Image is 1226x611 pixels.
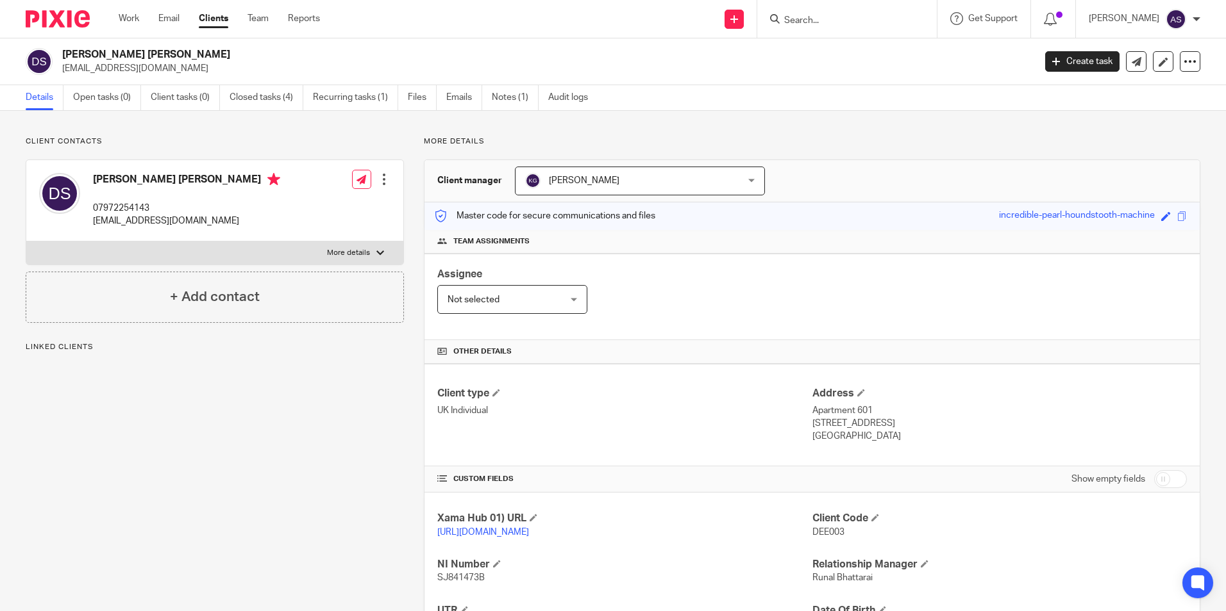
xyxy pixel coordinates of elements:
a: Reports [288,12,320,25]
span: SJ841473B [437,573,485,582]
a: Email [158,12,180,25]
img: svg%3E [39,173,80,214]
span: Runal Bhattarai [812,573,873,582]
p: UK Individual [437,404,812,417]
span: Team assignments [453,236,530,247]
p: Client contacts [26,136,404,147]
a: Audit logs [548,85,598,110]
a: Emails [446,85,482,110]
a: Open tasks (0) [73,85,141,110]
a: Files [408,85,437,110]
img: svg%3E [26,48,53,75]
h4: Client type [437,387,812,400]
a: Work [119,12,139,25]
p: [GEOGRAPHIC_DATA] [812,430,1187,443]
h4: Xama Hub 01) URL [437,512,812,525]
span: Not selected [448,295,500,304]
p: Apartment 601 [812,404,1187,417]
label: Show empty fields [1071,473,1145,485]
span: Other details [453,346,512,357]
img: Pixie [26,10,90,28]
h4: Client Code [812,512,1187,525]
a: Recurring tasks (1) [313,85,398,110]
p: [PERSON_NAME] [1089,12,1159,25]
p: [STREET_ADDRESS] [812,417,1187,430]
a: Create task [1045,51,1120,72]
h3: Client manager [437,174,502,187]
p: More details [424,136,1200,147]
h4: Relationship Manager [812,558,1187,571]
a: Details [26,85,63,110]
p: Master code for secure communications and files [434,209,655,222]
a: Client tasks (0) [151,85,220,110]
div: incredible-pearl-houndstooth-machine [999,209,1155,224]
p: 07972254143 [93,202,280,215]
p: Linked clients [26,342,404,352]
i: Primary [267,173,280,186]
span: DEE003 [812,528,844,537]
a: [URL][DOMAIN_NAME] [437,528,529,537]
a: Team [248,12,269,25]
a: Notes (1) [492,85,539,110]
span: Get Support [968,14,1018,23]
img: svg%3E [525,173,541,188]
img: svg%3E [1166,9,1186,29]
span: [PERSON_NAME] [549,176,619,185]
p: More details [327,248,370,258]
span: Assignee [437,269,482,279]
h4: + Add contact [170,287,260,307]
input: Search [783,15,898,27]
a: Clients [199,12,228,25]
h4: Address [812,387,1187,400]
h4: [PERSON_NAME] [PERSON_NAME] [93,173,280,189]
p: [EMAIL_ADDRESS][DOMAIN_NAME] [62,62,1026,75]
h4: CUSTOM FIELDS [437,474,812,484]
p: [EMAIL_ADDRESS][DOMAIN_NAME] [93,215,280,227]
h4: NI Number [437,558,812,571]
h2: [PERSON_NAME] [PERSON_NAME] [62,48,833,61]
a: Closed tasks (4) [230,85,303,110]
